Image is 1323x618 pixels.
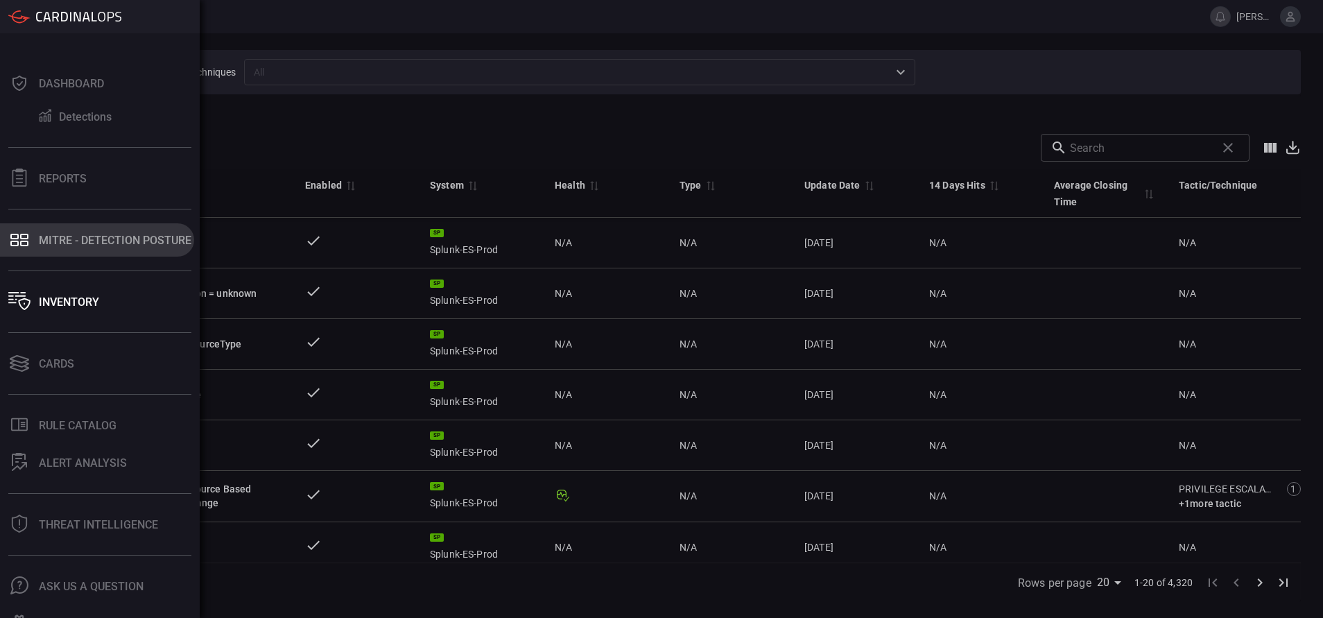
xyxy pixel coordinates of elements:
span: N/A [680,288,697,299]
div: Splunk-ES-Prod [430,533,533,561]
span: Go to last page [1272,575,1295,588]
span: Sort by Health ascending [585,179,602,191]
td: [DATE] [793,268,918,319]
span: 1-20 of 4,320 [1134,576,1193,590]
div: Rows per page [1097,572,1126,594]
div: Health [555,177,585,194]
td: [DATE] [793,370,918,420]
div: SP [430,229,444,237]
td: [DATE] [793,420,918,471]
span: Go to next page [1248,575,1272,588]
span: N/A [929,542,946,553]
div: Reports [39,172,87,185]
div: SP [430,533,444,542]
button: Go to last page [1272,571,1295,594]
span: Sort by System ascending [464,179,481,191]
div: Cards [39,357,74,370]
input: Search [1070,134,1211,162]
div: MITRE - Detection Posture [39,234,191,247]
div: System [430,177,464,194]
span: Sort by Average Closing Time descending [1140,187,1157,200]
td: [DATE] [793,471,918,522]
span: N/A [680,440,697,451]
span: Sort by Type descending [702,179,718,191]
button: Go to next page [1248,571,1272,594]
button: Open [891,62,910,82]
button: Export [1284,139,1301,155]
div: Detections [59,110,112,123]
span: Sort by 14 Days Hits descending [985,179,1002,191]
span: N/A [929,237,946,248]
div: Privilege Escalation [1179,482,1272,497]
div: SP [430,431,444,440]
span: Go to first page [1201,575,1225,588]
input: All [248,63,888,80]
span: Go to previous page [1225,575,1248,588]
span: Sort by Update Date descending [861,179,877,191]
div: Update Date [804,177,861,194]
label: Rows per page [1018,575,1091,591]
div: Splunk-ES-Prod [430,482,533,510]
div: SP [430,280,444,288]
span: N/A [555,337,572,351]
div: Type [680,177,702,194]
span: [PERSON_NAME].[PERSON_NAME] [1236,11,1274,22]
div: SP [430,330,444,338]
span: Sort by Enabled descending [342,179,358,191]
span: N/A [1179,440,1196,451]
span: Clear search [1216,136,1240,160]
span: N/A [680,542,697,553]
span: N/A [1179,542,1196,553]
span: N/A [1179,288,1196,299]
span: N/A [555,236,572,250]
span: N/A [1179,237,1196,248]
span: N/A [929,338,946,350]
div: Threat Intelligence [39,518,158,531]
span: N/A [1179,389,1196,400]
span: N/A [555,286,572,300]
div: Splunk-ES-Prod [430,381,533,409]
div: Dashboard [39,77,104,90]
span: N/A [680,237,697,248]
div: Rule Catalog [39,419,116,432]
span: N/A [555,540,572,554]
span: N/A [929,389,946,400]
span: N/A [555,388,572,402]
span: N/A [680,490,697,501]
span: N/A [929,288,946,299]
div: SP [430,381,444,389]
div: Tactic/Technique [1179,177,1257,194]
span: N/A [929,490,946,501]
div: Inventory [39,295,99,309]
span: N/A [555,438,572,452]
span: N/A [1179,338,1196,350]
div: 14 Days Hits [929,177,985,194]
div: Splunk-ES-Prod [430,330,533,358]
td: [DATE] [793,218,918,268]
span: N/A [680,338,697,350]
td: [DATE] [793,319,918,370]
div: ALERT ANALYSIS [39,456,127,470]
span: + 1 more tactic [1179,498,1241,509]
div: Enabled [305,177,342,194]
div: SP [430,482,444,490]
td: [DATE] [793,522,918,573]
div: Ask Us A Question [39,580,144,593]
span: N/A [680,389,697,400]
span: N/A [929,440,946,451]
div: Average Closing Time [1054,177,1140,210]
button: Show/Hide columns [1256,134,1284,162]
div: Splunk-ES-Prod [430,431,533,459]
div: 1 [1287,482,1301,496]
div: Splunk-ES-Prod [430,229,533,257]
div: Splunk-ES-Prod [430,280,533,307]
